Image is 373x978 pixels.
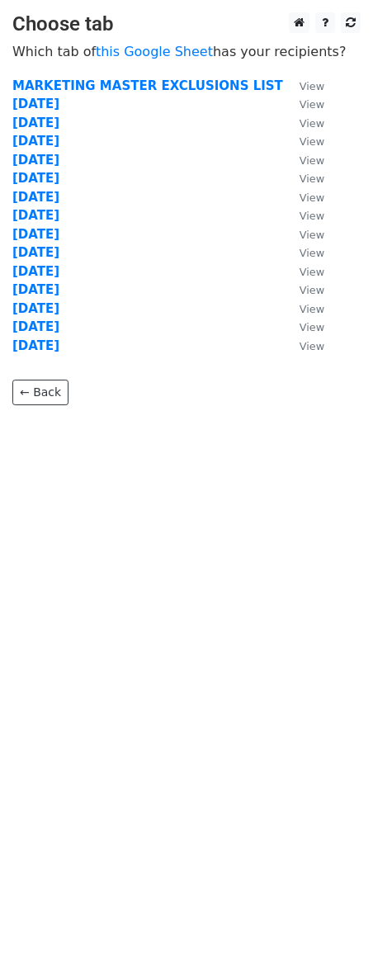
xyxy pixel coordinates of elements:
a: [DATE] [12,282,59,297]
a: View [283,208,324,223]
a: ← Back [12,380,68,405]
small: View [300,135,324,148]
small: View [300,154,324,167]
a: [DATE] [12,208,59,223]
a: [DATE] [12,245,59,260]
small: View [300,266,324,278]
small: View [300,117,324,130]
a: [DATE] [12,190,59,205]
small: View [300,247,324,259]
a: View [283,97,324,111]
h3: Choose tab [12,12,361,36]
small: View [300,321,324,333]
a: View [283,319,324,334]
a: View [283,153,324,168]
a: [DATE] [12,116,59,130]
a: View [283,282,324,297]
a: [DATE] [12,338,59,353]
small: View [300,340,324,352]
a: [DATE] [12,171,59,186]
a: this Google Sheet [96,44,213,59]
a: [DATE] [12,301,59,316]
a: View [283,190,324,205]
a: View [283,227,324,242]
a: [DATE] [12,97,59,111]
a: View [283,338,324,353]
a: [DATE] [12,264,59,279]
a: [DATE] [12,153,59,168]
a: View [283,116,324,130]
a: View [283,134,324,149]
small: View [300,172,324,185]
small: View [300,284,324,296]
a: MARKETING MASTER EXCLUSIONS LIST [12,78,283,93]
small: View [300,210,324,222]
a: [DATE] [12,319,59,334]
small: View [300,98,324,111]
a: View [283,264,324,279]
a: [DATE] [12,227,59,242]
small: View [300,80,324,92]
small: View [300,191,324,204]
p: Which tab of has your recipients? [12,43,361,60]
a: View [283,301,324,316]
a: View [283,78,324,93]
small: View [300,229,324,241]
a: View [283,171,324,186]
a: [DATE] [12,134,59,149]
a: View [283,245,324,260]
small: View [300,303,324,315]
